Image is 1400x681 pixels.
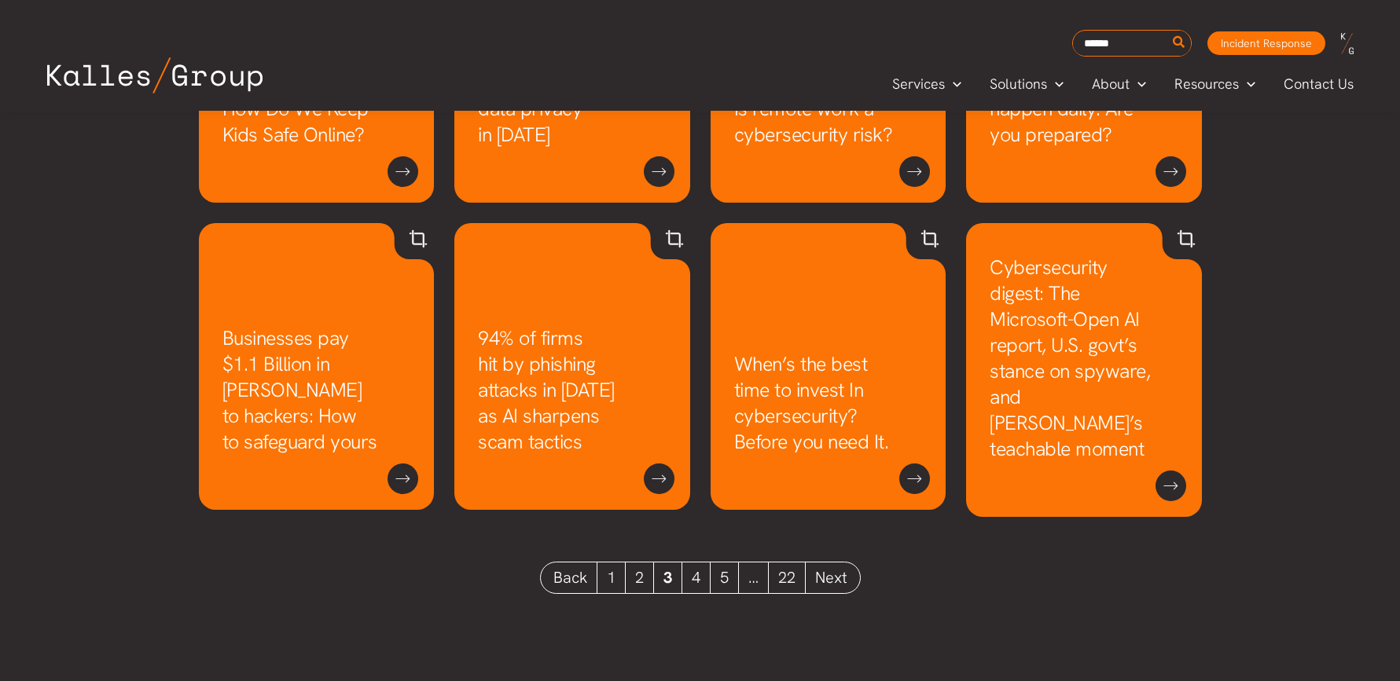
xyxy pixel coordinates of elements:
a: 22 [769,562,806,593]
a: 2 [626,562,654,593]
a: Incident Response [1207,31,1325,55]
span: Menu Toggle [945,72,961,96]
a: Is remote work a cybersecurity risk? [734,96,893,148]
a: … [739,562,769,593]
a: 4 [682,562,711,593]
span: Contact Us [1284,72,1354,96]
a: 3 trends shaping data privacy in [DATE] [478,70,615,148]
span: Menu Toggle [1239,72,1255,96]
a: How Do We Keep Kids Safe Online? [222,96,369,148]
img: Kalles Group [47,57,263,93]
a: 94% of firms hit by phishing attacks in [DATE] as AI sharpens scam tactics [478,325,615,455]
span: Resources [1174,72,1239,96]
a: Contact Us [1270,72,1369,96]
a: 5 [711,562,739,593]
a: Businesses pay $1.1 Billion in [PERSON_NAME] to hackers: How to safeguard yours [222,325,377,455]
a: 4,000 cyber attacks happen daily. Are you prepared? [990,70,1155,148]
a: 3 [654,562,682,593]
a: Next [806,562,860,593]
a: Back [541,562,597,593]
a: When’s the best time to invest In cybersecurity? Before you need It. [734,351,889,455]
a: 1 [597,562,626,593]
a: ResourcesMenu Toggle [1160,72,1270,96]
a: Cybersecurity digest: The Microsoft-Open AI report, U.S. govt’s stance on spyware, and [PERSON_NA... [990,254,1150,462]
